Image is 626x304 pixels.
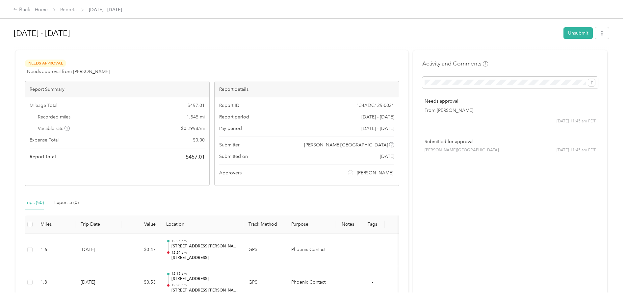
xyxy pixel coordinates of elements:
[75,234,121,266] td: [DATE]
[372,279,373,285] span: -
[75,215,121,234] th: Trip Date
[357,169,393,176] span: [PERSON_NAME]
[25,60,66,67] span: Needs Approval
[563,27,593,39] button: Unsubmit
[89,6,122,13] span: [DATE] - [DATE]
[380,153,394,160] span: [DATE]
[304,141,388,148] span: [PERSON_NAME][GEOGRAPHIC_DATA]
[35,266,75,299] td: 1.8
[35,215,75,234] th: Miles
[219,114,249,120] span: Report period
[286,234,335,266] td: Phoenix Contact
[243,215,286,234] th: Track Method
[557,118,596,124] span: [DATE] 11:45 am PDT
[35,234,75,266] td: 1.6
[171,255,238,261] p: [STREET_ADDRESS]
[425,138,596,145] p: Submitted for approval
[361,114,394,120] span: [DATE] - [DATE]
[215,81,399,97] div: Report details
[171,243,238,249] p: [STREET_ADDRESS][PERSON_NAME]
[14,25,559,41] h1: Aug 1 - 31, 2025
[356,102,394,109] span: 134ADC125-0021
[360,215,385,234] th: Tags
[30,137,59,143] span: Expense Total
[171,271,238,276] p: 12:15 pm
[187,114,205,120] span: 1,545 mi
[171,288,238,293] p: [STREET_ADDRESS][PERSON_NAME]
[25,81,209,97] div: Report Summary
[171,276,238,282] p: [STREET_ADDRESS]
[38,114,70,120] span: Recorded miles
[219,169,242,176] span: Approvers
[219,141,240,148] span: Submitter
[171,283,238,288] p: 12:20 pm
[219,102,240,109] span: Report ID
[425,107,596,114] p: From [PERSON_NAME]
[425,147,499,153] span: [PERSON_NAME][GEOGRAPHIC_DATA]
[121,234,161,266] td: $0.47
[38,125,70,132] span: Variable rate
[286,266,335,299] td: Phoenix Contact
[589,267,626,304] iframe: Everlance-gr Chat Button Frame
[121,215,161,234] th: Value
[243,266,286,299] td: GPS
[171,239,238,243] p: 12:25 pm
[35,7,48,13] a: Home
[60,7,76,13] a: Reports
[372,247,373,252] span: -
[27,68,110,75] span: Needs approval from [PERSON_NAME]
[30,102,57,109] span: Mileage Total
[335,215,360,234] th: Notes
[286,215,335,234] th: Purpose
[13,6,30,14] div: Back
[219,153,248,160] span: Submitted on
[181,125,205,132] span: $ 0.2958 / mi
[54,199,79,206] div: Expense (0)
[75,266,121,299] td: [DATE]
[425,98,596,105] p: Needs approval
[30,153,56,160] span: Report total
[193,137,205,143] span: $ 0.00
[243,234,286,266] td: GPS
[219,125,242,132] span: Pay period
[161,215,243,234] th: Location
[188,102,205,109] span: $ 457.01
[171,250,238,255] p: 12:29 pm
[25,199,44,206] div: Trips (50)
[186,153,205,161] span: $ 457.01
[422,60,488,68] h4: Activity and Comments
[121,266,161,299] td: $0.53
[361,125,394,132] span: [DATE] - [DATE]
[557,147,596,153] span: [DATE] 11:45 am PDT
